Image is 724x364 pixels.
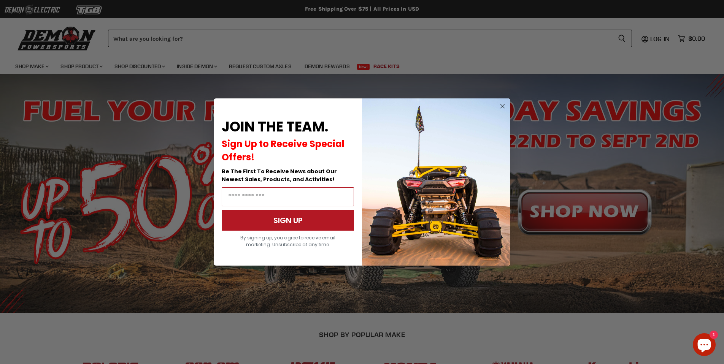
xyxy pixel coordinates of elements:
[222,117,328,136] span: JOIN THE TEAM.
[222,138,345,163] span: Sign Up to Receive Special Offers!
[240,234,335,248] span: By signing up, you agree to receive email marketing. Unsubscribe at any time.
[222,187,354,206] input: Email Address
[691,333,718,358] inbox-online-store-chat: Shopify online store chat
[498,101,507,111] button: Close dialog
[222,210,354,231] button: SIGN UP
[222,168,337,183] span: Be The First To Receive News about Our Newest Sales, Products, and Activities!
[362,98,510,266] img: a9095488-b6e7-41ba-879d-588abfab540b.jpeg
